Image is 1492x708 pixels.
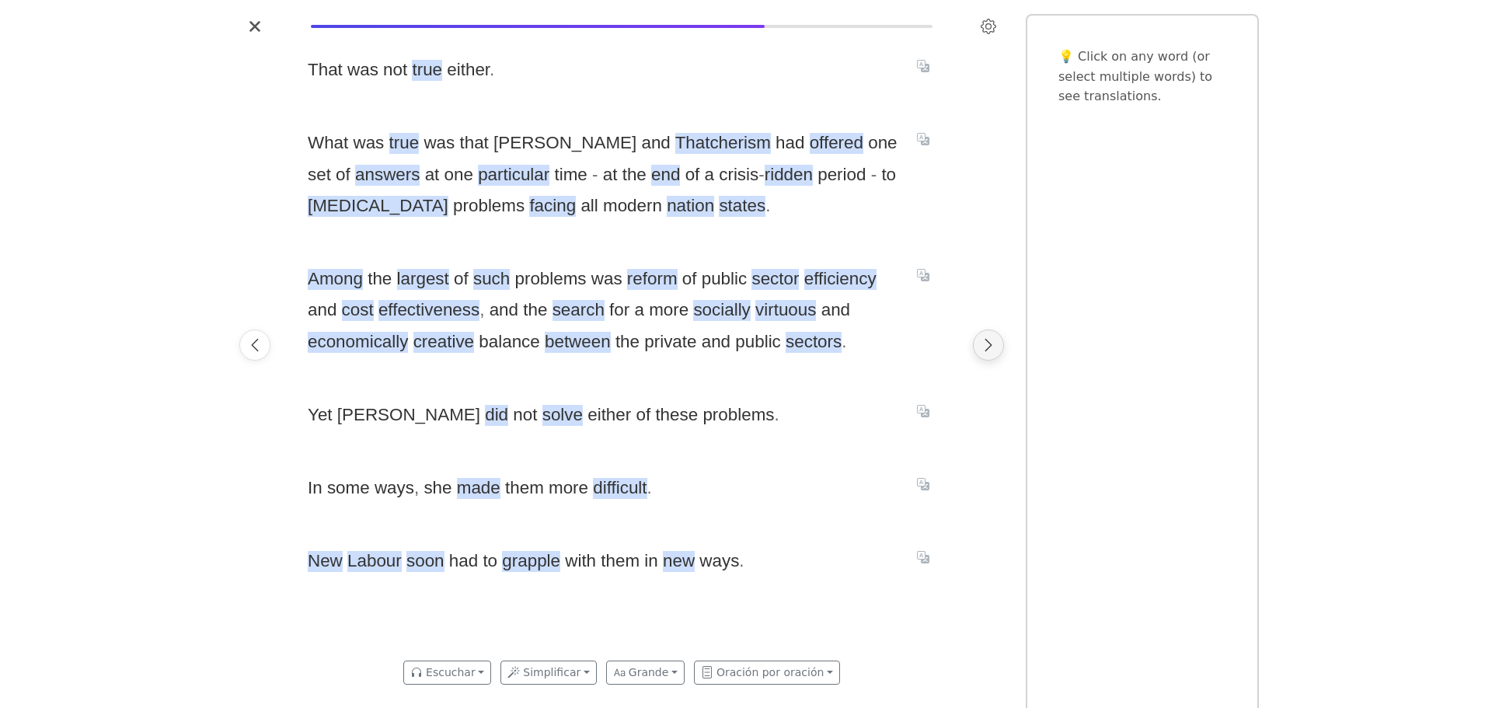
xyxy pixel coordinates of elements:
[735,332,781,353] span: public
[459,133,488,154] span: that
[311,25,932,28] div: Reading progress
[592,165,598,184] span: -
[337,405,480,426] span: [PERSON_NAME]
[685,165,700,186] span: of
[375,478,414,499] span: ways
[308,133,348,154] span: What
[786,332,842,353] span: sectors
[308,165,331,186] span: set
[804,269,877,290] span: efficiency
[644,551,657,572] span: in
[693,300,750,321] span: socially
[327,478,370,499] span: some
[776,133,804,154] span: had
[647,478,652,497] span: .
[634,300,643,321] span: a
[663,551,695,572] span: new
[483,551,497,572] span: to
[308,405,333,426] span: Yet
[413,332,474,353] span: creative
[473,269,510,290] span: such
[523,300,547,321] span: the
[682,269,697,290] span: of
[606,661,685,685] button: Grande
[1058,47,1226,106] p: 💡 Click on any word (or select multiple words) to see translations.
[424,133,455,154] span: was
[414,478,419,497] span: ,
[644,332,696,353] span: private
[615,332,640,353] span: the
[911,548,936,567] button: Translate sentence
[378,300,479,321] span: effectiveness
[821,300,850,321] span: and
[505,478,544,499] span: them
[603,196,662,217] span: modern
[542,405,583,426] span: solve
[454,269,469,290] span: of
[871,165,877,184] span: -
[911,57,936,75] button: Translate sentence
[565,551,596,572] span: with
[449,551,478,572] span: had
[705,165,714,186] span: a
[593,478,647,499] span: difficult
[500,661,597,685] button: Simplificar
[655,405,698,426] span: these
[308,551,343,572] span: New
[649,300,688,321] span: more
[342,300,374,321] span: cost
[973,330,1004,361] button: Next page
[347,551,402,572] span: Labour
[667,196,714,217] span: nation
[479,300,484,319] span: ,
[336,165,350,186] span: of
[490,300,518,321] span: and
[354,133,385,154] span: was
[868,133,897,154] span: one
[622,165,647,186] span: the
[755,300,816,321] span: virtuous
[587,405,631,426] span: either
[817,165,866,186] span: period
[774,405,779,424] span: .
[490,60,494,79] span: .
[702,405,774,426] span: problems
[242,14,267,39] button: Close
[308,196,448,217] span: [MEDICAL_DATA]
[479,332,539,353] span: balance
[702,269,748,290] span: public
[603,165,618,186] span: at
[765,165,813,186] span: ridden
[425,165,440,186] span: at
[651,165,680,186] span: end
[601,551,640,572] span: them
[347,60,378,81] span: was
[694,661,840,685] button: Oración por oración
[478,165,549,186] span: particular
[976,14,1001,39] button: Settings
[636,405,650,426] span: of
[758,165,764,184] span: -
[513,405,537,426] span: not
[308,60,343,81] span: That
[355,165,420,186] span: answers
[554,165,587,186] span: time
[545,332,611,353] span: between
[389,133,420,154] span: true
[485,405,508,426] span: did
[308,478,322,499] span: In
[502,551,560,572] span: grapple
[397,269,449,290] span: largest
[549,478,588,499] span: more
[308,269,363,290] span: Among
[911,130,936,148] button: Translate sentence
[719,165,758,186] span: crisis
[911,266,936,284] button: Translate sentence
[719,196,765,217] span: states
[457,478,500,499] span: made
[580,196,598,217] span: all
[627,269,678,290] span: reform
[751,269,799,290] span: sector
[406,551,444,572] span: soon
